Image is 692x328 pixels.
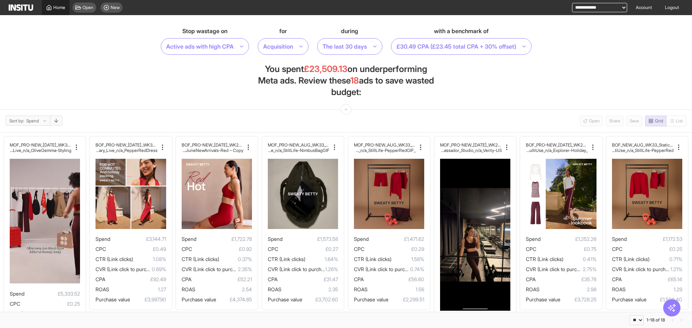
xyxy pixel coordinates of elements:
h2: tiFran_Secondary_MultiUse_n/a_StillLife-PepperRed [612,148,674,153]
span: £0.75 [536,245,596,253]
div: MOF_PRO-NEW_JUL_WK31_Video_20sUnder_FullPrice_MultiCat_Explorer_GangGang_Live_n/a_OliveGemma-Styling [10,142,71,153]
span: Purchase value [526,296,560,302]
span: Sort by: [9,118,24,124]
span: £0.25 [20,300,80,308]
span: Coming soon! [606,116,624,126]
span: Spend [526,236,541,242]
span: Coming soon! [626,116,642,126]
span: £1,573.58 [283,235,338,243]
span: £0.25 [622,245,682,253]
span: Purchase value [354,296,389,302]
span: £23,509.13 [304,64,347,74]
span: CPC [96,246,106,252]
button: Share [606,116,624,126]
span: CVR (Link click to purchase) [526,266,589,272]
span: 1.58% [391,255,424,264]
span: 1.26% [325,265,338,274]
h2: MOF_PRO-NEW_AUG_WK33_Video_10sUnder_FullPrice_MultiCa [268,142,329,148]
span: £1,172.53 [627,235,682,243]
span: Purchase value [96,296,130,302]
span: Coming soon! [666,116,686,126]
span: £1,252.26 [541,235,596,243]
span: Coming soon! [580,116,603,126]
h1: You spent on underperforming Meta ads. Review these ads to save wasted budget: [256,63,436,98]
span: £65.14 [622,275,682,284]
span: £31.47 [278,275,338,284]
h2: MOF_PRO-NEW_[DATE]_WK31_Video_20sUnder_FullPrice_Mult [10,142,71,148]
div: BOF_PRO-NEW_JUL_WK30_Static_n/a_AllInOnes_Explorer_FullPrice_Secondary_Live_n/a_PepperRedDress [96,142,157,153]
span: 1.64% [305,255,338,264]
span: ROAS [182,286,195,292]
span: £3,997.90 [130,295,166,304]
div: 1-18 of 18 [647,317,665,323]
button: Save [626,116,642,126]
span: £0.27 [278,245,338,253]
h2: rer_FullPrice_Secondary_Live_n/a_PepperRedDress [96,148,157,153]
span: ROAS [526,286,540,292]
h2: BOF_PRO-NEW_[DATE]_WK29_Static_n/a_FullPrice_MultiCat [526,142,587,148]
span: £0.92 [192,245,252,253]
span: 1.29 [626,285,682,294]
span: CPA [96,276,105,282]
span: 0.71% [649,255,682,264]
span: ROAS [612,286,626,292]
span: Open [83,5,93,10]
span: CTR (Link clicks) [96,256,133,262]
span: CPC [612,246,622,252]
span: £92.49 [105,275,166,284]
span: CPC [354,246,364,252]
span: CTR (Link clicks) [612,256,649,262]
span: 1.21% [670,265,682,274]
span: with a benchmark of [434,27,489,35]
span: £3,728.25 [560,295,596,304]
span: CTR (Link clicks) [268,256,305,262]
span: £56.60 [364,275,424,284]
div: BOF_NEW_AUG_WK33_Static_n/a_FullPrice_MultiCat_MultiFran_Secondary_MultiUse_n/a_StillLife-PepperRed [612,142,674,153]
span: CPA [182,276,191,282]
h2: _MultiFran_Secondary_MultiUse_n/a_Explorer-Holiday [526,148,587,153]
span: £35.78 [536,275,596,284]
button: Open [580,116,603,126]
span: ROAS [354,286,368,292]
span: 1.08% [133,255,166,264]
span: Purchase value [182,296,216,302]
h2: _MultiFran_Secondary_Train_n/a_StillLife-PepperRedGIF [354,148,416,153]
div: BOF_PRO-NEW_JUL_WK29_Static_n/a_FullPrice_MultiCat_MultiFran_Secondary_MultiUse_n/a_JuneNewArriva... [182,142,243,153]
div: MOF_PRO-NEW_AUG_WK33_Video_10sUnder_FullPrice_MultiCat_MultiFran_Secondary_Train_n/a_StillLife-Pe... [354,142,416,153]
span: Grid [655,118,663,124]
h2: MOF_PRO-NEW_[DATE]_WK29_Static_n/a_FullPrice_MultiCat_ [440,142,502,148]
span: 18 [350,75,359,86]
div: MOF_PRO-NEW_AUG_WK33_Video_10sUnder_FullPrice_MultiCat_MultiFran_Secondary_Live_n/a_StillLife-Nim... [268,142,329,153]
span: Purchase value [612,296,647,302]
span: 1.27 [109,285,166,294]
span: CVR (Link click to purchase) [354,266,417,272]
span: CTR (Link clicks) [526,256,563,262]
span: £3,144.71 [110,235,166,243]
span: 2.98 [540,285,596,294]
span: £1,471.62 [369,235,424,243]
span: 0.74% [410,265,424,274]
span: Spend [354,236,369,242]
span: £3,702.60 [302,295,338,304]
span: during [341,27,358,35]
span: £52.21 [191,275,252,284]
span: 2.54 [195,285,252,294]
span: 2.35 [281,285,338,294]
h2: MOF_PRO-NEW_AUG_WK33_Video_10sUnder_FullPrice_MultiCat [354,142,416,148]
span: ROAS [268,286,281,292]
span: Purchase value [268,296,302,302]
h2: iFran_Secondary_MultiUse_n/a_JuneNewArrivals-Red – Copy [182,148,243,153]
div: MOF_PRO-NEW_JUL_WK29_Static_n/a_FullPrice_MultiCat_UltimateStudio_StoreAmbassador_Studio_n/a_Veri... [440,142,502,153]
h2: iCat_Explorer_GangGang_Live_n/a_OliveGemma-Styling [10,148,71,153]
span: 0.37% [219,255,252,264]
span: CPC [268,246,278,252]
img: Logo [9,4,33,11]
h2: UltimateStudio_StoreAmbassador_Studio_n/a_Verity-US [440,148,502,153]
span: Spend [96,236,110,242]
h2: t_MultiFran_Secondary_Live_n/a_StillLife-NimbusBagGIF [268,148,329,153]
span: Spend [10,291,25,297]
span: 0.69% [152,265,166,274]
span: CTR (Link clicks) [10,311,47,317]
span: CPC [182,246,192,252]
span: Home [53,5,65,10]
